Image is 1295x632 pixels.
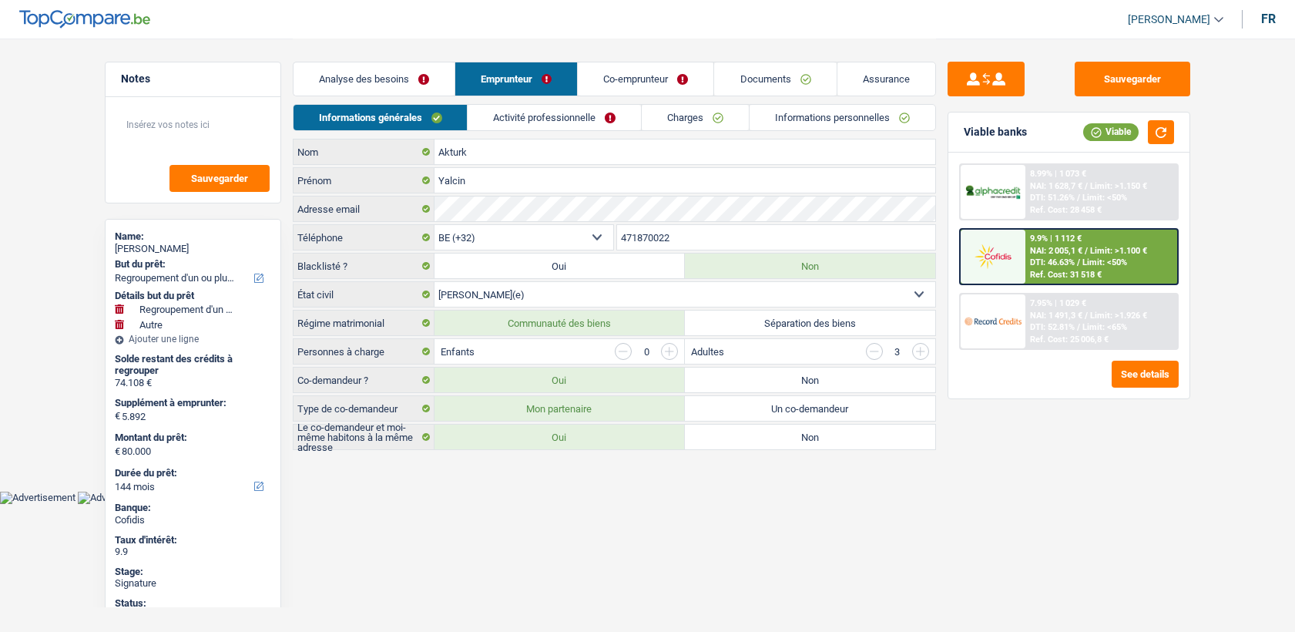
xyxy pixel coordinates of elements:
span: / [1085,181,1088,191]
div: Solde restant des crédits à regrouper [115,353,271,377]
label: Téléphone [294,225,434,250]
label: Oui [434,254,685,278]
label: Durée du prêt: [115,467,268,479]
span: / [1077,322,1080,332]
span: NAI: 1 628,7 € [1030,181,1082,191]
input: 401020304 [617,225,935,250]
span: Sauvegarder [191,173,248,183]
label: Le co-demandeur et moi-même habitons à la même adresse [294,425,434,449]
div: Ref. Cost: 31 518 € [1030,270,1102,280]
label: Séparation des biens [685,311,935,335]
a: Co-emprunteur [578,62,713,96]
div: Stage: [115,566,271,578]
div: 3 [891,347,904,357]
span: € [115,410,120,422]
label: Type de co-demandeur [294,396,434,421]
div: Ajouter une ligne [115,334,271,345]
span: Limit: >1.100 € [1090,246,1147,256]
div: Viable [1083,123,1139,140]
div: 8.99% | 1 073 € [1030,169,1086,179]
a: Assurance [837,62,935,96]
button: Sauvegarder [1075,62,1190,96]
img: TopCompare Logo [19,10,150,29]
label: Adultes [691,347,724,357]
span: / [1085,246,1088,256]
span: NAI: 2 005,1 € [1030,246,1082,256]
div: Signature [115,577,271,590]
a: Informations personnelles [750,105,935,130]
div: 7.95% | 1 029 € [1030,298,1086,308]
div: fr [1261,12,1276,26]
button: Sauvegarder [169,165,270,192]
div: 0 [639,347,653,357]
div: Cofidis [115,514,271,526]
img: Record Credits [965,307,1022,335]
span: Limit: <50% [1082,193,1127,203]
label: Personnes à charge [294,339,434,364]
label: Régime matrimonial [294,311,434,335]
div: Taux d'intérêt: [115,534,271,546]
label: Co-demandeur ? [294,368,434,392]
div: Status: [115,597,271,610]
label: Supplément à emprunter: [115,397,268,409]
label: Prénom [294,168,434,193]
div: Ref. Cost: 28 458 € [1030,205,1102,215]
a: Emprunteur [455,62,577,96]
div: [PERSON_NAME] [115,243,271,255]
label: Non [685,254,935,278]
span: Limit: >1.926 € [1090,311,1147,321]
label: Enfants [441,347,475,357]
label: Oui [434,368,685,392]
div: 74.108 € [115,377,271,389]
label: Non [685,368,935,392]
label: Adresse email [294,197,434,221]
label: Communauté des biens [434,311,685,335]
div: Name: [115,230,271,243]
label: Montant du prêt: [115,432,268,444]
span: Limit: >1.150 € [1090,181,1147,191]
label: Oui [434,425,685,449]
label: Blacklisté ? [294,254,434,278]
div: Détails but du prêt [115,290,271,302]
span: DTI: 51.26% [1030,193,1075,203]
a: [PERSON_NAME] [1116,7,1223,32]
label: But du prêt: [115,258,268,271]
label: État civil [294,282,434,307]
a: Charges [642,105,749,130]
div: Viable banks [964,126,1027,139]
span: NAI: 1 491,3 € [1030,311,1082,321]
a: Analyse des besoins [294,62,455,96]
a: Informations générales [294,105,468,130]
span: Limit: <65% [1082,322,1127,332]
img: AlphaCredit [965,183,1022,201]
span: DTI: 52.81% [1030,322,1075,332]
div: Ref. Cost: 25 006,8 € [1030,334,1109,345]
a: Activité professionnelle [468,105,641,130]
a: Documents [714,62,836,96]
span: / [1077,257,1080,267]
img: Advertisement [78,492,153,504]
h5: Notes [121,72,265,86]
span: / [1077,193,1080,203]
label: Un co-demandeur [685,396,935,421]
label: Mon partenaire [434,396,685,421]
span: / [1085,311,1088,321]
span: [PERSON_NAME] [1128,13,1210,26]
div: 9.9 [115,546,271,558]
span: € [115,445,120,458]
label: Nom [294,140,434,164]
button: See details [1112,361,1179,388]
span: DTI: 46.63% [1030,257,1075,267]
label: Non [685,425,935,449]
div: 9.9% | 1 112 € [1030,234,1082,244]
div: Banque: [115,502,271,514]
img: Cofidis [965,242,1022,271]
span: Limit: <50% [1082,257,1127,267]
